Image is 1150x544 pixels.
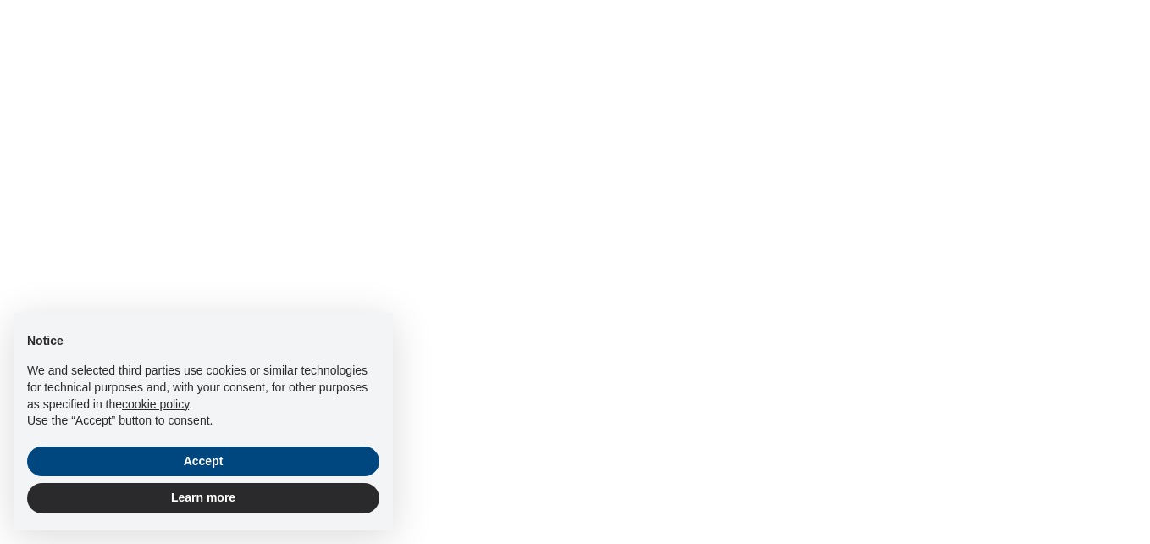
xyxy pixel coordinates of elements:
[122,397,189,411] a: cookie policy
[27,333,379,350] h2: Notice
[27,447,379,477] button: Accept
[27,483,379,513] button: Learn more
[27,413,379,430] p: Use the “Accept” button to consent.
[27,363,379,413] p: We and selected third parties use cookies or similar technologies for technical purposes and, wit...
